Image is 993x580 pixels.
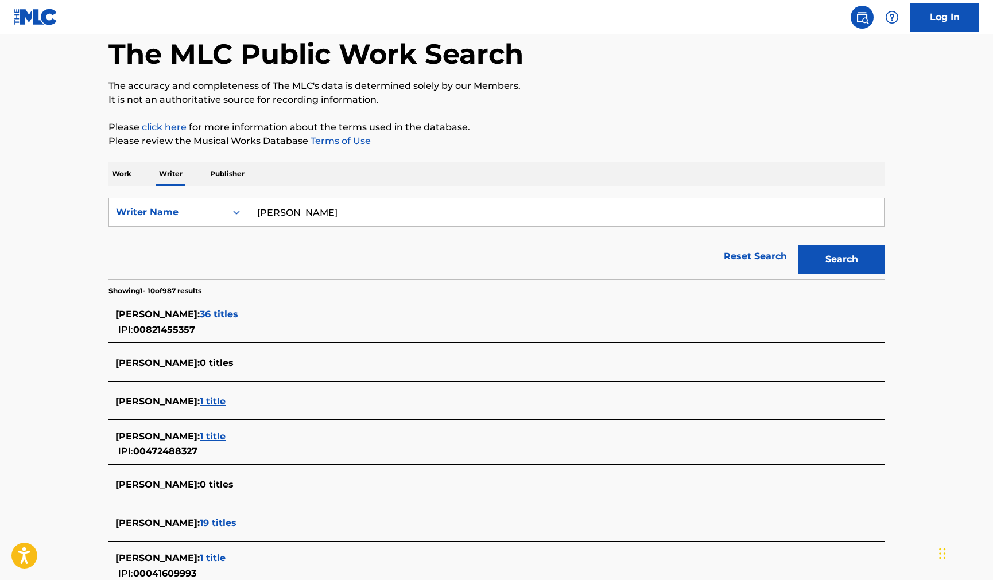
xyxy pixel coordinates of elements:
[115,552,200,563] span: [PERSON_NAME] :
[115,517,200,528] span: [PERSON_NAME] :
[880,6,903,29] div: Help
[115,431,200,442] span: [PERSON_NAME] :
[115,396,200,407] span: [PERSON_NAME] :
[851,6,874,29] a: Public Search
[200,431,226,442] span: 1 title
[14,9,58,25] img: MLC Logo
[200,357,234,368] span: 0 titles
[142,122,187,133] a: click here
[115,309,200,320] span: [PERSON_NAME] :
[108,198,885,279] form: Search Form
[116,205,219,219] div: Writer Name
[108,120,885,134] p: Please for more information about the terms used in the database.
[133,324,195,335] span: 00821455357
[200,479,234,490] span: 0 titles
[108,37,523,71] h1: The MLC Public Work Search
[118,446,133,457] span: IPI:
[133,446,197,457] span: 00472488327
[910,3,979,32] a: Log In
[108,134,885,148] p: Please review the Musical Works Database
[108,93,885,107] p: It is not an authoritative source for recording information.
[200,309,238,320] span: 36 titles
[115,357,200,368] span: [PERSON_NAME] :
[108,162,135,186] p: Work
[108,79,885,93] p: The accuracy and completeness of The MLC's data is determined solely by our Members.
[118,324,133,335] span: IPI:
[936,525,993,580] iframe: Chat Widget
[855,10,869,24] img: search
[200,517,236,528] span: 19 titles
[308,135,371,146] a: Terms of Use
[156,162,186,186] p: Writer
[200,552,226,563] span: 1 title
[133,568,196,579] span: 00041609993
[200,396,226,407] span: 1 title
[115,479,200,490] span: [PERSON_NAME] :
[939,536,946,571] div: Drag
[118,568,133,579] span: IPI:
[108,286,201,296] p: Showing 1 - 10 of 987 results
[798,245,885,274] button: Search
[207,162,248,186] p: Publisher
[885,10,899,24] img: help
[718,244,793,269] a: Reset Search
